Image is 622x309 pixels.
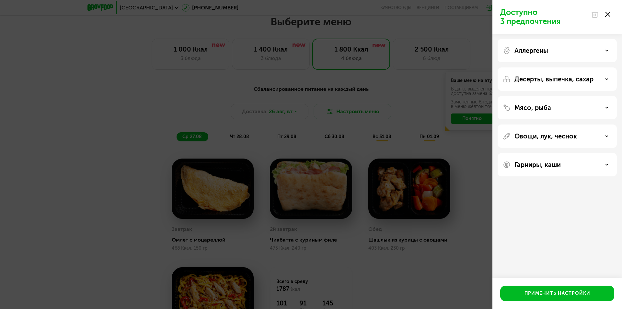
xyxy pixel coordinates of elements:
[514,47,548,54] p: Аллергены
[500,286,614,301] button: Применить настройки
[514,75,593,83] p: Десерты, выпечка, сахар
[514,161,561,169] p: Гарниры, каши
[500,8,587,26] p: Доступно 3 предпочтения
[514,104,551,112] p: Мясо, рыба
[524,290,590,297] div: Применить настройки
[514,132,577,140] p: Овощи, лук, чеснок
